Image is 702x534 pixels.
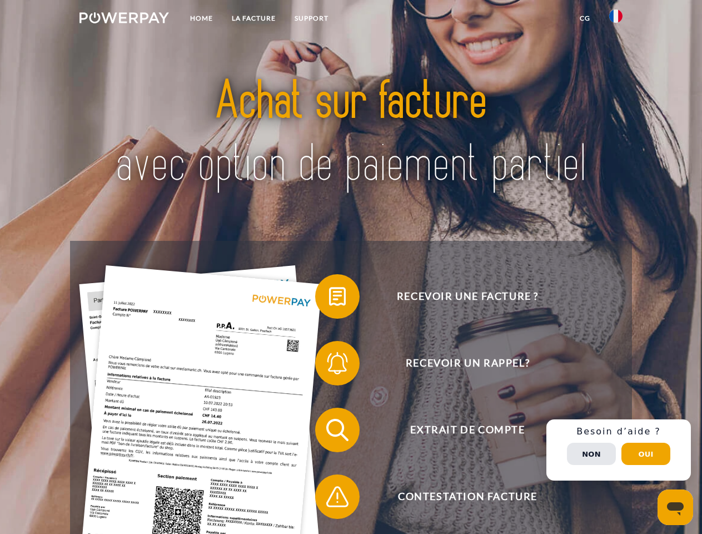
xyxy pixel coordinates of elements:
button: Non [567,443,616,465]
img: title-powerpay_fr.svg [106,53,596,213]
img: qb_warning.svg [323,483,351,511]
h3: Besoin d’aide ? [553,426,684,437]
span: Extrait de compte [331,408,604,452]
img: qb_bell.svg [323,349,351,377]
a: LA FACTURE [222,8,285,28]
img: qb_bill.svg [323,283,351,310]
a: CG [570,8,600,28]
iframe: Bouton de lancement de la fenêtre de messagerie [658,489,693,525]
button: Oui [621,443,670,465]
a: Home [181,8,222,28]
span: Contestation Facture [331,474,604,519]
button: Contestation Facture [315,474,604,519]
img: qb_search.svg [323,416,351,444]
button: Recevoir une facture ? [315,274,604,319]
img: fr [609,9,623,23]
span: Recevoir une facture ? [331,274,604,319]
span: Recevoir un rappel? [331,341,604,385]
button: Extrait de compte [315,408,604,452]
button: Recevoir un rappel? [315,341,604,385]
img: logo-powerpay-white.svg [79,12,169,23]
div: Schnellhilfe [546,419,691,481]
a: Support [285,8,338,28]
